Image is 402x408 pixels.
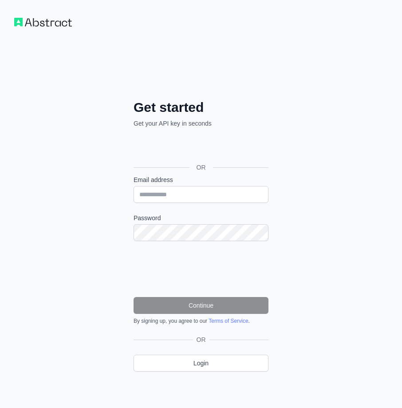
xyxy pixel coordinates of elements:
[193,335,209,344] span: OR
[134,317,268,325] div: By signing up, you agree to our .
[134,214,268,222] label: Password
[189,163,213,172] span: OR
[134,355,268,372] a: Login
[134,119,268,128] p: Get your API key in seconds
[134,252,268,286] iframe: reCAPTCHA
[134,99,268,115] h2: Get started
[14,18,72,27] img: Workflow
[134,175,268,184] label: Email address
[134,297,268,314] button: Continue
[129,138,271,157] iframe: Sign in with Google Button
[209,318,248,324] a: Terms of Service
